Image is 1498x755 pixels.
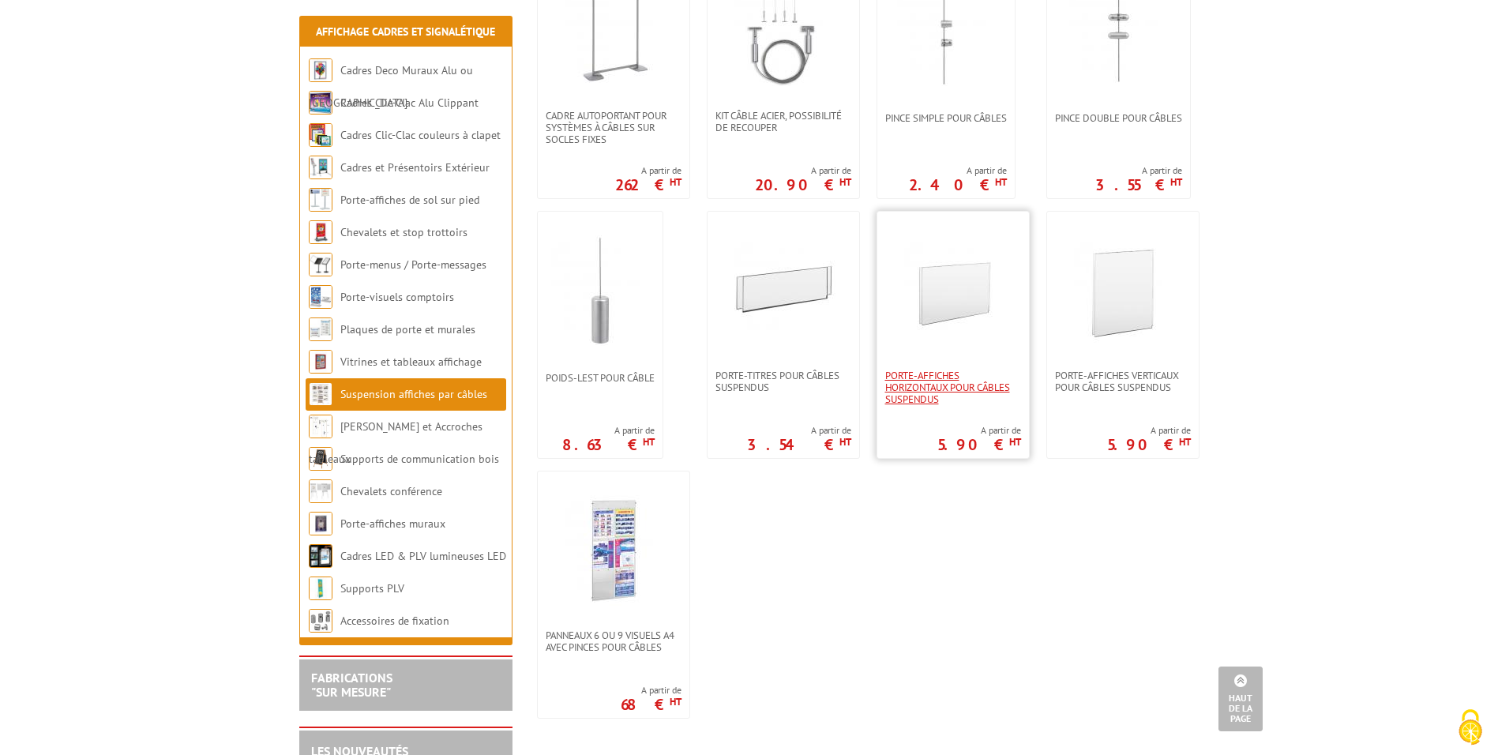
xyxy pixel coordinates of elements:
[621,684,681,697] span: A partir de
[995,175,1007,189] sup: HT
[340,614,449,628] a: Accessoires de fixation
[340,193,479,207] a: Porte-affiches de sol sur pied
[309,156,332,179] img: Cadres et Présentoirs Extérieur
[309,382,332,406] img: Suspension affiches par câbles
[340,128,501,142] a: Cadres Clic-Clac couleurs à clapet
[885,370,1021,405] span: Porte-affiches horizontaux pour câbles suspendus
[1107,440,1191,449] p: 5.90 €
[621,700,681,709] p: 68 €
[546,372,655,384] span: Poids-lest pour câble
[909,180,1007,190] p: 2.40 €
[1170,175,1182,189] sup: HT
[1451,708,1490,747] img: Cookies (fenêtre modale)
[340,290,454,304] a: Porte-visuels comptoirs
[546,110,681,145] span: Cadre autoportant pour systèmes à câbles sur socles fixes
[340,387,487,401] a: Suspension affiches par câbles
[562,424,655,437] span: A partir de
[309,419,482,466] a: [PERSON_NAME] et Accroches tableaux
[309,609,332,633] img: Accessoires de fixation
[877,370,1029,405] a: Porte-affiches horizontaux pour câbles suspendus
[340,484,442,498] a: Chevalets conférence
[1179,435,1191,449] sup: HT
[937,440,1021,449] p: 5.90 €
[755,180,851,190] p: 20.90 €
[309,220,332,244] img: Chevalets et stop trottoirs
[309,512,332,535] img: Porte-affiches muraux
[615,164,681,177] span: A partir de
[1068,235,1178,346] img: Porte-affiches verticaux pour câbles suspendus
[340,225,467,239] a: Chevalets et stop trottoirs
[340,549,506,563] a: Cadres LED & PLV lumineuses LED
[708,370,859,393] a: Porte-titres pour câbles suspendus
[643,435,655,449] sup: HT
[670,175,681,189] sup: HT
[309,317,332,341] img: Plaques de porte et murales
[715,110,851,133] span: Kit Câble acier, possibilité de recouper
[340,452,499,466] a: Supports de communication bois
[877,112,1015,124] a: Pince simple pour câbles
[309,415,332,438] img: Cimaises et Accroches tableaux
[311,670,392,700] a: FABRICATIONS"Sur Mesure"
[309,63,473,110] a: Cadres Deco Muraux Alu ou [GEOGRAPHIC_DATA]
[715,370,851,393] span: Porte-titres pour câbles suspendus
[309,350,332,374] img: Vitrines et tableaux affichage
[1443,701,1498,755] button: Cookies (fenêtre modale)
[1095,164,1182,177] span: A partir de
[340,322,475,336] a: Plaques de porte et murales
[309,285,332,309] img: Porte-visuels comptoirs
[1055,112,1182,124] span: Pince double pour câbles
[340,355,482,369] a: Vitrines et tableaux affichage
[309,577,332,600] img: Supports PLV
[309,544,332,568] img: Cadres LED & PLV lumineuses LED
[340,581,404,595] a: Supports PLV
[747,440,851,449] p: 3.54 €
[538,629,689,653] a: Panneaux 6 ou 9 visuels A4 avec pinces pour câbles
[309,253,332,276] img: Porte-menus / Porte-messages
[538,372,663,384] a: Poids-lest pour câble
[309,123,332,147] img: Cadres Clic-Clac couleurs à clapet
[1095,180,1182,190] p: 3.55 €
[755,164,851,177] span: A partir de
[538,110,689,145] a: Cadre autoportant pour systèmes à câbles sur socles fixes
[937,424,1021,437] span: A partir de
[839,175,851,189] sup: HT
[562,440,655,449] p: 8.63 €
[1107,424,1191,437] span: A partir de
[340,160,490,175] a: Cadres et Présentoirs Extérieur
[309,58,332,82] img: Cadres Deco Muraux Alu ou Bois
[558,495,669,606] img: Panneaux 6 ou 9 visuels A4 avec pinces pour câbles
[708,110,859,133] a: Kit Câble acier, possibilité de recouper
[747,424,851,437] span: A partir de
[1047,370,1199,393] a: Porte-affiches verticaux pour câbles suspendus
[1055,370,1191,393] span: Porte-affiches verticaux pour câbles suspendus
[1009,435,1021,449] sup: HT
[615,180,681,190] p: 262 €
[340,257,486,272] a: Porte-menus / Porte-messages
[898,235,1008,346] img: Porte-affiches horizontaux pour câbles suspendus
[1218,667,1263,731] a: Haut de la page
[309,188,332,212] img: Porte-affiches de sol sur pied
[885,112,1007,124] span: Pince simple pour câbles
[545,235,655,346] img: Poids-lest pour câble
[340,96,479,110] a: Cadres Clic-Clac Alu Clippant
[316,24,495,39] a: Affichage Cadres et Signalétique
[1047,112,1190,124] a: Pince double pour câbles
[670,695,681,708] sup: HT
[839,435,851,449] sup: HT
[340,516,445,531] a: Porte-affiches muraux
[909,164,1007,177] span: A partir de
[546,629,681,653] span: Panneaux 6 ou 9 visuels A4 avec pinces pour câbles
[309,479,332,503] img: Chevalets conférence
[728,235,839,346] img: Porte-titres pour câbles suspendus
